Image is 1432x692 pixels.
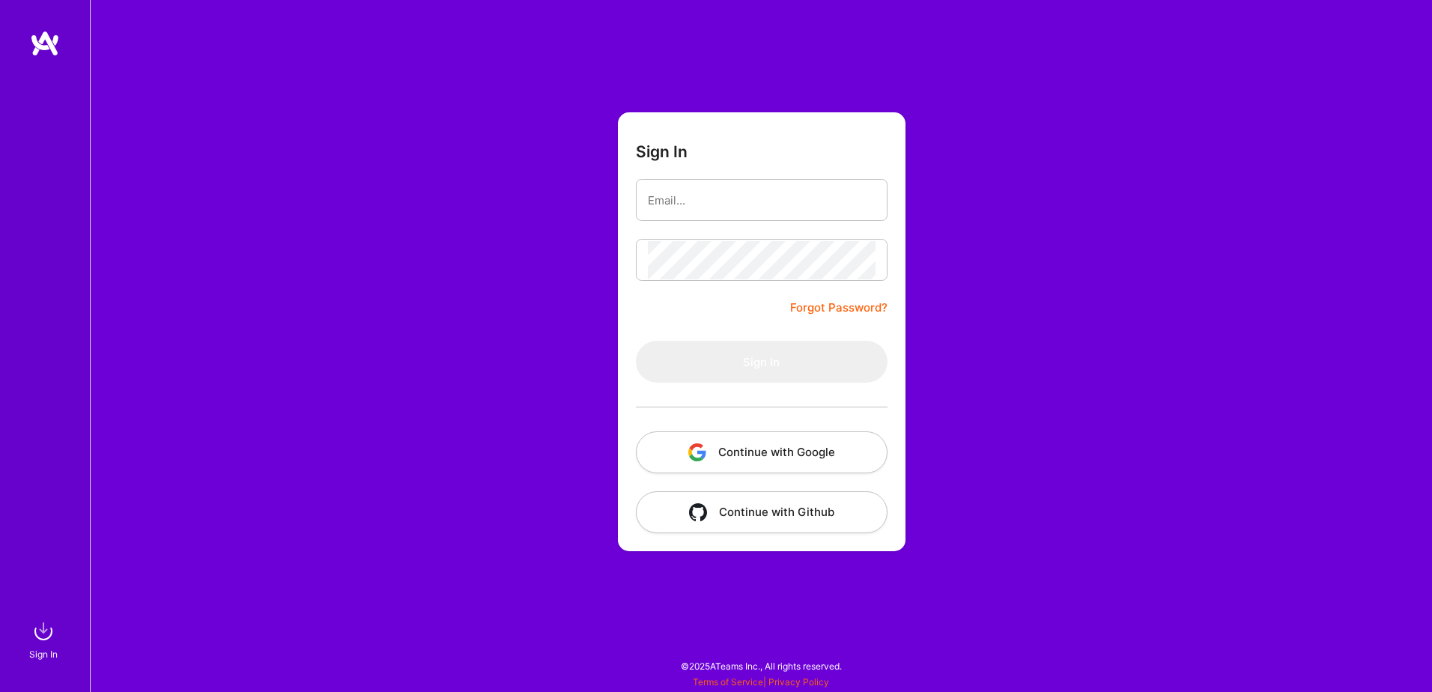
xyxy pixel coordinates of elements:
[693,676,763,688] a: Terms of Service
[29,646,58,662] div: Sign In
[688,443,706,461] img: icon
[636,341,888,383] button: Sign In
[768,676,829,688] a: Privacy Policy
[636,491,888,533] button: Continue with Github
[790,299,888,317] a: Forgot Password?
[689,503,707,521] img: icon
[636,431,888,473] button: Continue with Google
[636,142,688,161] h3: Sign In
[693,676,829,688] span: |
[28,616,58,646] img: sign in
[31,616,58,662] a: sign inSign In
[90,647,1432,685] div: © 2025 ATeams Inc., All rights reserved.
[30,30,60,57] img: logo
[648,181,876,219] input: Email...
